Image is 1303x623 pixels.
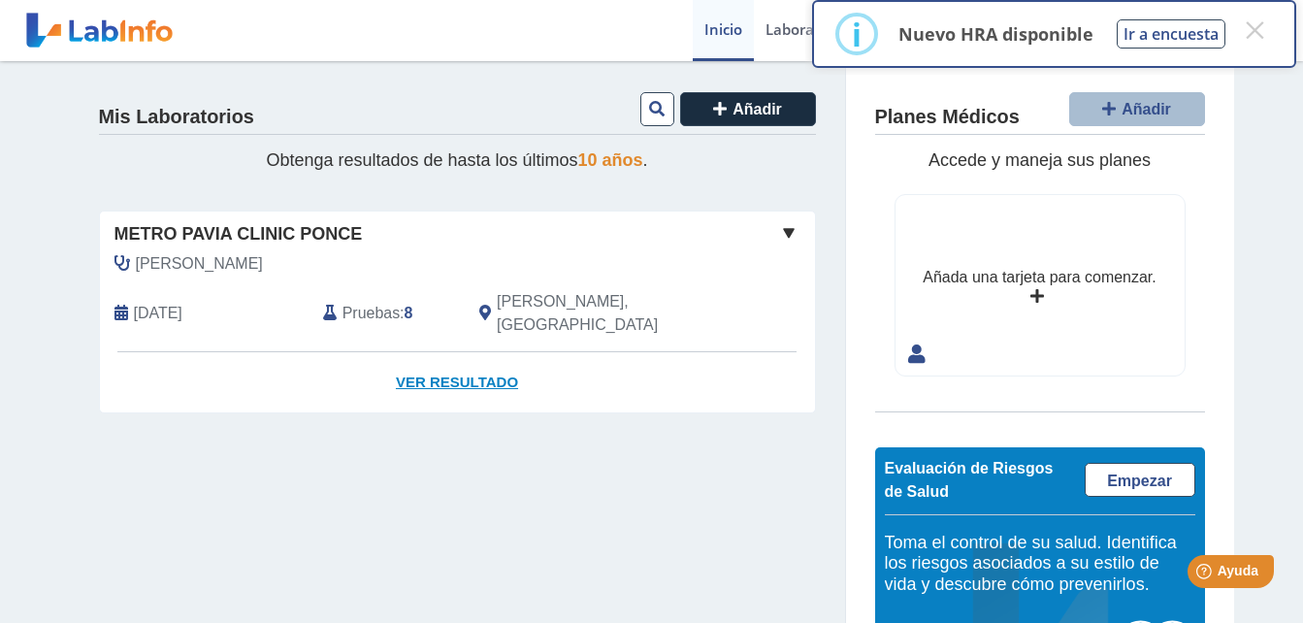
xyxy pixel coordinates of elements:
span: Accede y maneja sus planes [928,150,1151,170]
p: Nuevo HRA disponible [898,22,1093,46]
div: Añada una tarjeta para comenzar. [923,266,1156,289]
span: Añadir [733,101,782,117]
span: Evaluación de Riesgos de Salud [885,460,1054,500]
h4: Mis Laboratorios [99,106,254,129]
span: Ponce, PR [497,290,711,337]
button: Close this dialog [1237,13,1272,48]
button: Añadir [1069,92,1205,126]
span: Obtenga resultados de hasta los últimos . [266,150,647,170]
span: Metro Pavia Clinic Ponce [114,221,363,247]
a: Empezar [1085,463,1195,497]
iframe: Help widget launcher [1130,547,1282,602]
span: Empezar [1107,473,1172,489]
button: Ir a encuesta [1117,19,1225,49]
div: i [852,16,862,51]
span: Añadir [1122,101,1171,117]
h5: Toma el control de su salud. Identifica los riesgos asociados a su estilo de vida y descubre cómo... [885,533,1195,596]
button: Añadir [680,92,816,126]
h4: Planes Médicos [875,106,1020,129]
a: Ver Resultado [100,352,815,413]
span: 2025-08-16 [134,302,182,325]
b: 8 [405,305,413,321]
span: 10 años [578,150,643,170]
div: : [309,290,465,337]
span: Colon Comas, Lilliana [136,252,263,276]
span: Pruebas [342,302,400,325]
